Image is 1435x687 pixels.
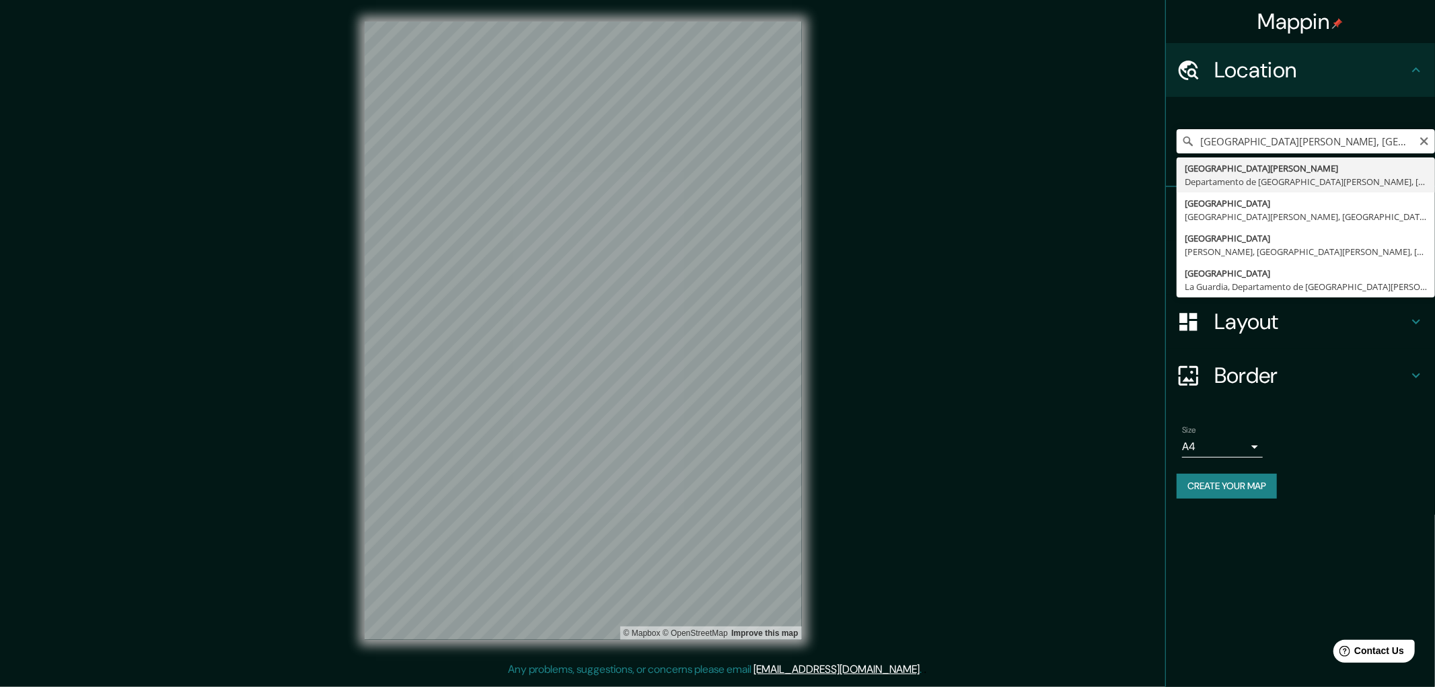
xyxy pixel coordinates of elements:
button: Clear [1419,134,1430,147]
div: Border [1166,349,1435,402]
div: [GEOGRAPHIC_DATA] [1185,266,1427,280]
h4: Location [1214,57,1408,83]
a: OpenStreetMap [663,628,728,638]
div: [GEOGRAPHIC_DATA] [1185,231,1427,245]
div: A4 [1182,436,1263,458]
div: Layout [1166,295,1435,349]
iframe: Help widget launcher [1315,635,1420,672]
div: [PERSON_NAME], [GEOGRAPHIC_DATA][PERSON_NAME], [GEOGRAPHIC_DATA] [1185,245,1427,258]
button: Create your map [1177,474,1277,499]
a: Map feedback [731,628,798,638]
h4: Layout [1214,308,1408,335]
h4: Border [1214,362,1408,389]
div: Pins [1166,187,1435,241]
div: Location [1166,43,1435,97]
label: Size [1182,425,1196,436]
div: [GEOGRAPHIC_DATA] [1185,196,1427,210]
canvas: Map [365,22,802,640]
div: . [924,661,927,678]
h4: Mappin [1258,8,1344,35]
a: [EMAIL_ADDRESS][DOMAIN_NAME] [754,662,920,676]
img: pin-icon.png [1332,18,1343,29]
p: Any problems, suggestions, or concerns please email . [509,661,922,678]
div: [GEOGRAPHIC_DATA][PERSON_NAME] [1185,161,1427,175]
div: La Guardia, Departamento de [GEOGRAPHIC_DATA][PERSON_NAME], [GEOGRAPHIC_DATA] [1185,280,1427,293]
a: Mapbox [624,628,661,638]
input: Pick your city or area [1177,129,1435,153]
div: . [922,661,924,678]
div: Style [1166,241,1435,295]
div: [GEOGRAPHIC_DATA][PERSON_NAME], [GEOGRAPHIC_DATA][PERSON_NAME], [GEOGRAPHIC_DATA] [1185,210,1427,223]
div: Departamento de [GEOGRAPHIC_DATA][PERSON_NAME], [GEOGRAPHIC_DATA] [1185,175,1427,188]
